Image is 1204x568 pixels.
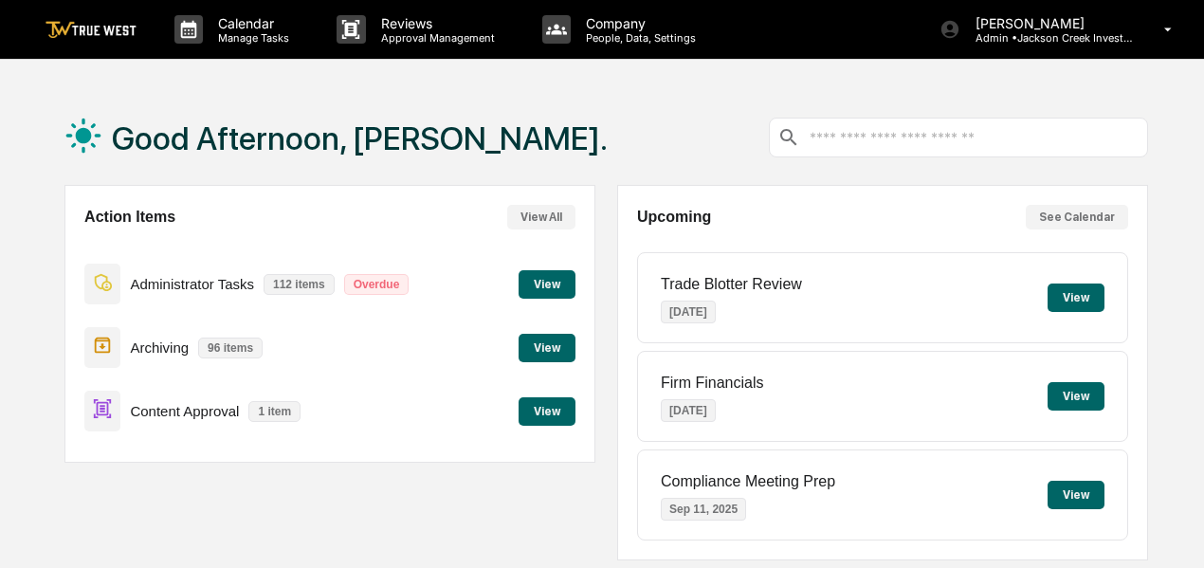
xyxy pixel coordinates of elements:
[366,31,504,45] p: Approval Management
[203,15,299,31] p: Calendar
[519,270,575,299] button: View
[203,31,299,45] p: Manage Tasks
[198,338,263,358] p: 96 items
[130,339,189,356] p: Archiving
[130,276,254,292] p: Administrator Tasks
[130,403,239,419] p: Content Approval
[519,274,575,292] a: View
[248,401,301,422] p: 1 item
[46,21,137,39] img: logo
[1048,481,1104,509] button: View
[661,473,835,490] p: Compliance Meeting Prep
[507,205,575,229] button: View All
[366,15,504,31] p: Reviews
[344,274,410,295] p: Overdue
[1048,382,1104,411] button: View
[264,274,335,295] p: 112 items
[661,301,716,323] p: [DATE]
[960,31,1137,45] p: Admin • Jackson Creek Investment Advisors
[571,31,705,45] p: People, Data, Settings
[960,15,1137,31] p: [PERSON_NAME]
[519,334,575,362] button: View
[519,401,575,419] a: View
[661,399,716,422] p: [DATE]
[661,498,746,521] p: Sep 11, 2025
[112,119,608,157] h1: Good Afternoon, [PERSON_NAME].
[84,209,175,226] h2: Action Items
[571,15,705,31] p: Company
[1026,205,1128,229] button: See Calendar
[661,276,802,293] p: Trade Blotter Review
[1048,284,1104,312] button: View
[637,209,711,226] h2: Upcoming
[519,397,575,426] button: View
[519,338,575,356] a: View
[661,375,763,392] p: Firm Financials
